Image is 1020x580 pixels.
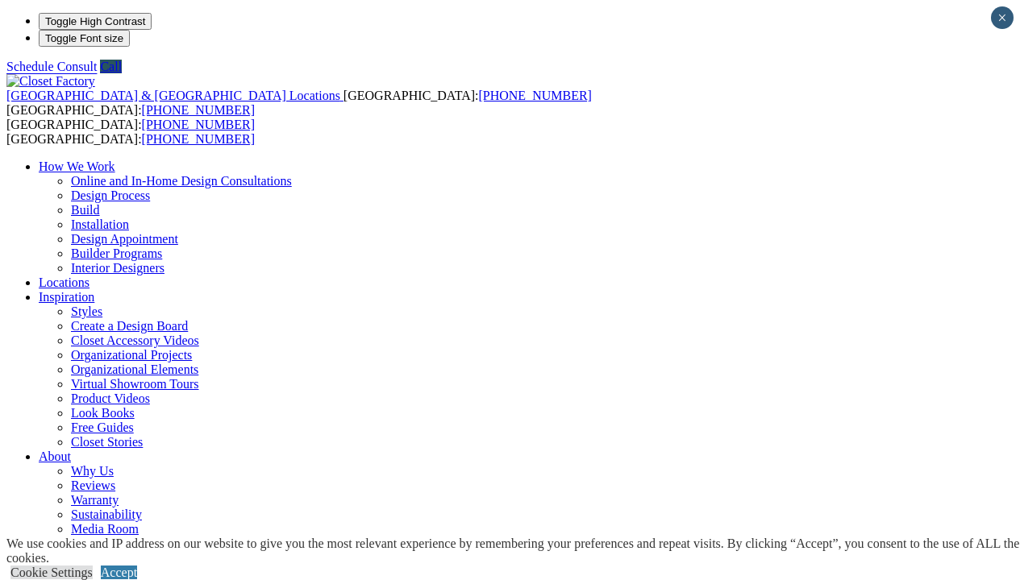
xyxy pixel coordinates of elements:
a: Free Guides [71,420,134,434]
a: Inspiration [39,290,94,304]
button: Toggle Font size [39,30,130,47]
a: About [39,449,71,463]
a: Virtual Showroom Tours [71,377,199,391]
button: Toggle High Contrast [39,13,152,30]
a: How We Work [39,159,115,173]
a: Build [71,203,100,217]
a: Styles [71,304,102,318]
a: Warranty [71,493,119,507]
span: [GEOGRAPHIC_DATA]: [GEOGRAPHIC_DATA]: [6,118,255,146]
a: Design Process [71,188,150,202]
span: Toggle Font size [45,32,123,44]
a: Organizational Elements [71,362,198,376]
a: Sustainability [71,507,142,521]
button: Close [991,6,1014,29]
a: Closet Accessory Videos [71,333,199,347]
a: Create a Design Board [71,319,188,333]
a: Media Room [71,522,139,536]
a: Locations [39,275,90,289]
a: Look Books [71,406,135,420]
a: [GEOGRAPHIC_DATA] & [GEOGRAPHIC_DATA] Locations [6,89,343,102]
a: Accept [101,565,137,579]
a: [PHONE_NUMBER] [142,118,255,131]
a: Interior Designers [71,261,164,275]
span: [GEOGRAPHIC_DATA]: [GEOGRAPHIC_DATA]: [6,89,592,117]
a: Why Us [71,464,114,478]
a: Call [100,60,122,73]
a: Closet Stories [71,435,143,449]
span: Toggle High Contrast [45,15,145,27]
a: Product Videos [71,391,150,405]
a: Installation [71,217,129,231]
a: Online and In-Home Design Consultations [71,174,292,188]
a: [PHONE_NUMBER] [478,89,591,102]
a: Reviews [71,478,115,492]
a: Builder Programs [71,246,162,260]
a: Cookie Settings [10,565,93,579]
a: Schedule Consult [6,60,97,73]
a: [PHONE_NUMBER] [142,103,255,117]
span: [GEOGRAPHIC_DATA] & [GEOGRAPHIC_DATA] Locations [6,89,340,102]
a: Organizational Projects [71,348,192,362]
a: [PHONE_NUMBER] [142,132,255,146]
a: Design Appointment [71,232,178,246]
div: We use cookies and IP address on our website to give you the most relevant experience by remember... [6,536,1020,565]
img: Closet Factory [6,74,95,89]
